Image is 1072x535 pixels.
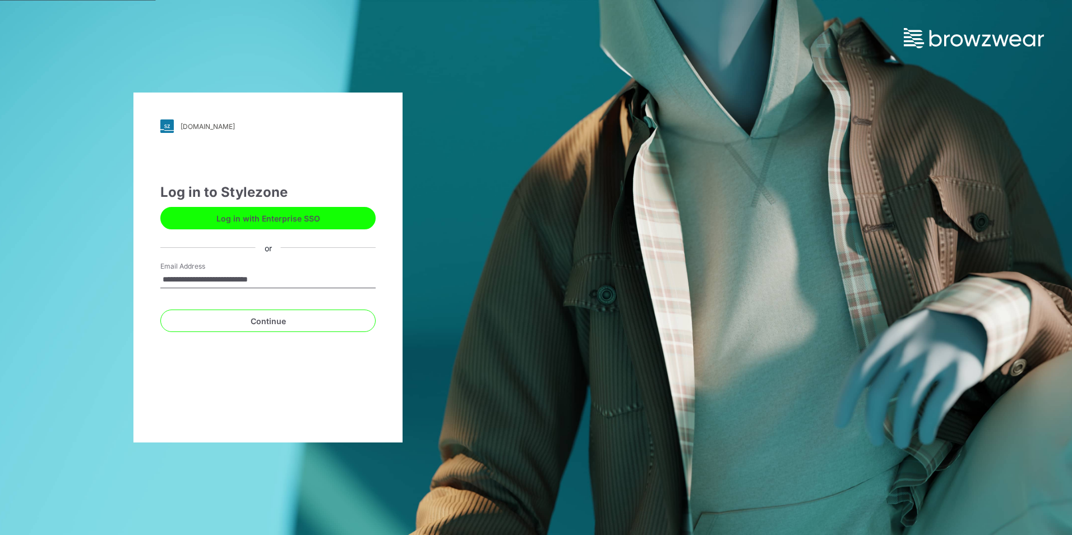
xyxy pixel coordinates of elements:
a: [DOMAIN_NAME] [160,119,376,133]
label: Email Address [160,261,239,271]
button: Log in with Enterprise SSO [160,207,376,229]
div: Log in to Stylezone [160,182,376,202]
div: [DOMAIN_NAME] [181,122,235,131]
img: svg+xml;base64,PHN2ZyB3aWR0aD0iMjgiIGhlaWdodD0iMjgiIHZpZXdCb3g9IjAgMCAyOCAyOCIgZmlsbD0ibm9uZSIgeG... [160,119,174,133]
button: Continue [160,310,376,332]
img: browzwear-logo.73288ffb.svg [904,28,1044,48]
div: or [256,242,281,253]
